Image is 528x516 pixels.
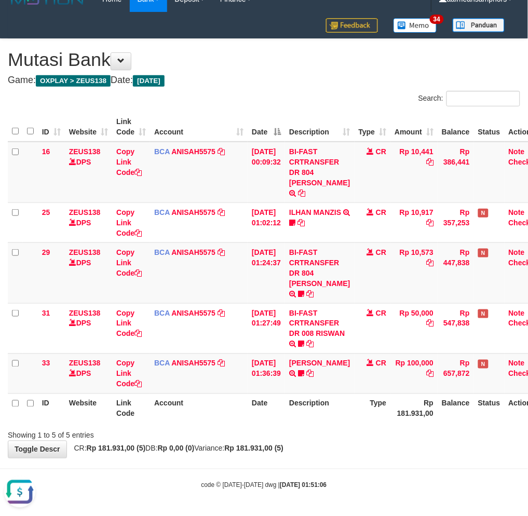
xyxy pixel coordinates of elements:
[285,242,354,303] td: BI-FAST CRTRANSFER DR 804 [PERSON_NAME]
[248,303,285,354] td: [DATE] 01:27:49
[306,370,314,378] a: Copy NURUL CHOMARIYAH to clipboard
[150,393,248,423] th: Account
[390,112,438,142] th: Amount: activate to sort column ascending
[438,303,474,354] td: Rp 547,838
[65,354,112,393] td: DPS
[355,112,391,142] th: Type: activate to sort column ascending
[42,147,50,156] span: 16
[386,12,445,38] a: 34
[376,248,386,256] span: CR
[285,303,354,354] td: BI-FAST CRTRANSFER DR 008 RISWAN
[426,370,434,378] a: Copy Rp 100,000 to clipboard
[65,142,112,203] td: DPS
[42,248,50,256] span: 29
[248,112,285,142] th: Date: activate to sort column descending
[42,359,50,368] span: 33
[355,393,391,423] th: Type
[478,209,489,218] span: Has Note
[69,444,284,453] span: CR: DB: Variance:
[69,208,101,216] a: ZEUS138
[426,219,434,227] a: Copy Rp 10,917 to clipboard
[509,359,525,368] a: Note
[8,426,212,441] div: Showing 1 to 5 of 5 entries
[38,112,65,142] th: ID: activate to sort column ascending
[218,147,225,156] a: Copy ANISAH5575 to clipboard
[171,359,215,368] a: ANISAH5575
[509,248,525,256] a: Note
[438,142,474,203] td: Rp 386,441
[390,393,438,423] th: Rp 181.931,00
[285,112,354,142] th: Description: activate to sort column ascending
[438,202,474,242] td: Rp 357,253
[8,75,520,86] h4: Game: Date:
[509,147,525,156] a: Note
[390,202,438,242] td: Rp 10,917
[201,482,327,489] small: code © [DATE]-[DATE] dwg |
[154,147,170,156] span: BCA
[438,393,474,423] th: Balance
[65,393,112,423] th: Website
[116,248,142,277] a: Copy Link Code
[158,444,195,453] strong: Rp 0,00 (0)
[418,91,520,106] label: Search:
[248,354,285,393] td: [DATE] 01:36:39
[453,18,505,32] img: panduan.png
[38,393,65,423] th: ID
[474,393,505,423] th: Status
[112,393,150,423] th: Link Code
[446,91,520,106] input: Search:
[87,444,146,453] strong: Rp 181.931,00 (5)
[478,309,489,318] span: Has Note
[478,249,489,257] span: Has Note
[218,208,225,216] a: Copy ANISAH5575 to clipboard
[116,208,142,237] a: Copy Link Code
[390,142,438,203] td: Rp 10,441
[65,242,112,303] td: DPS
[376,309,386,317] span: CR
[65,202,112,242] td: DPS
[297,219,305,227] a: Copy ILHAN MANZIS to clipboard
[474,112,505,142] th: Status
[154,309,170,317] span: BCA
[390,242,438,303] td: Rp 10,573
[298,189,305,197] a: Copy BI-FAST CRTRANSFER DR 804 AGUS SALIM to clipboard
[438,242,474,303] td: Rp 447,838
[42,309,50,317] span: 31
[133,75,165,87] span: [DATE]
[376,208,386,216] span: CR
[4,4,35,35] button: Open LiveChat chat widget
[289,359,350,368] a: [PERSON_NAME]
[112,112,150,142] th: Link Code: activate to sort column ascending
[116,147,142,176] a: Copy Link Code
[326,18,378,33] img: Feedback.jpg
[225,444,284,453] strong: Rp 181.931,00 (5)
[438,112,474,142] th: Balance
[8,441,67,458] a: Toggle Descr
[116,309,142,338] a: Copy Link Code
[509,208,525,216] a: Note
[306,340,314,348] a: Copy BI-FAST CRTRANSFER DR 008 RISWAN to clipboard
[285,142,354,203] td: BI-FAST CRTRANSFER DR 804 [PERSON_NAME]
[171,309,215,317] a: ANISAH5575
[154,208,170,216] span: BCA
[426,259,434,267] a: Copy Rp 10,573 to clipboard
[154,248,170,256] span: BCA
[438,354,474,393] td: Rp 657,872
[426,158,434,166] a: Copy Rp 10,441 to clipboard
[218,248,225,256] a: Copy ANISAH5575 to clipboard
[69,248,101,256] a: ZEUS138
[478,360,489,369] span: Has Note
[376,147,386,156] span: CR
[171,208,215,216] a: ANISAH5575
[116,359,142,388] a: Copy Link Code
[285,393,354,423] th: Description
[376,359,386,368] span: CR
[69,359,101,368] a: ZEUS138
[394,18,437,33] img: Button%20Memo.svg
[390,354,438,393] td: Rp 100,000
[171,248,215,256] a: ANISAH5575
[69,147,101,156] a: ZEUS138
[65,303,112,354] td: DPS
[42,208,50,216] span: 25
[306,290,314,298] a: Copy BI-FAST CRTRANSFER DR 804 AMANDA ANGGI PRAYO to clipboard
